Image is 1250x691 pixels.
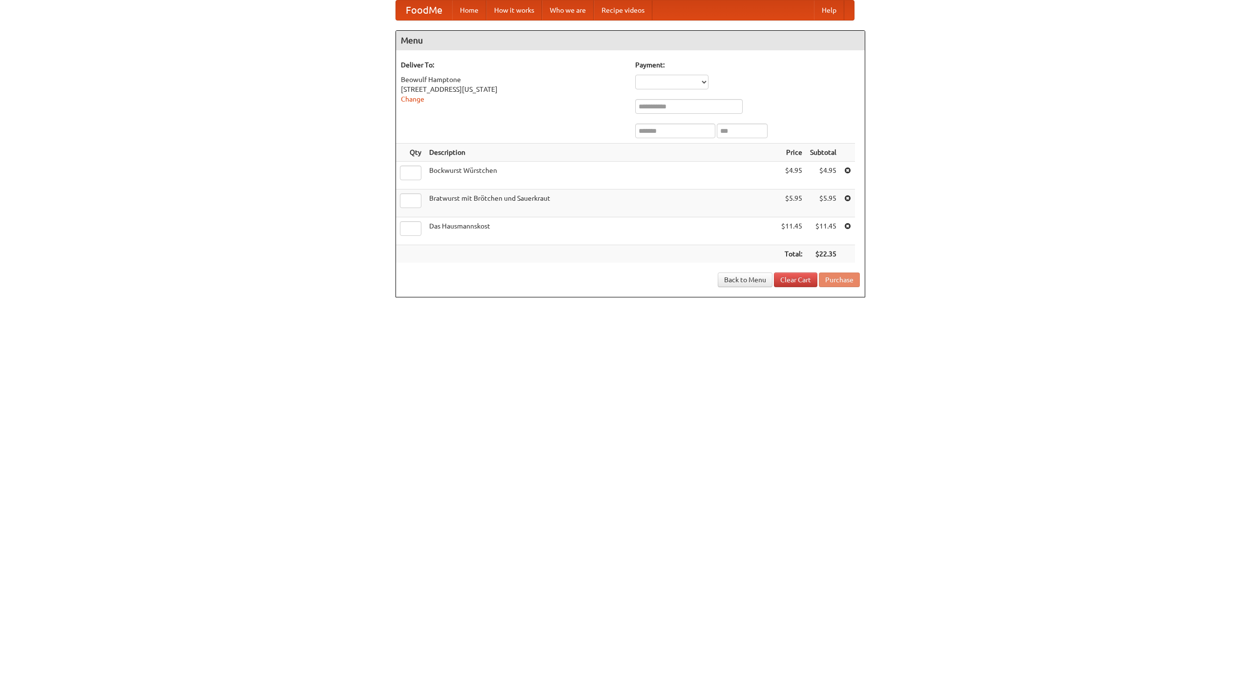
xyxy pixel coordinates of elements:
[396,144,425,162] th: Qty
[777,144,806,162] th: Price
[718,272,772,287] a: Back to Menu
[425,162,777,189] td: Bockwurst Würstchen
[635,60,860,70] h5: Payment:
[401,75,625,84] div: Beowulf Hamptone
[542,0,594,20] a: Who we are
[401,84,625,94] div: [STREET_ADDRESS][US_STATE]
[425,189,777,217] td: Bratwurst mit Brötchen und Sauerkraut
[806,162,840,189] td: $4.95
[814,0,844,20] a: Help
[777,217,806,245] td: $11.45
[425,144,777,162] th: Description
[806,245,840,263] th: $22.35
[806,217,840,245] td: $11.45
[777,245,806,263] th: Total:
[452,0,486,20] a: Home
[486,0,542,20] a: How it works
[806,144,840,162] th: Subtotal
[774,272,817,287] a: Clear Cart
[396,31,865,50] h4: Menu
[594,0,652,20] a: Recipe videos
[777,189,806,217] td: $5.95
[819,272,860,287] button: Purchase
[401,60,625,70] h5: Deliver To:
[396,0,452,20] a: FoodMe
[806,189,840,217] td: $5.95
[425,217,777,245] td: Das Hausmannskost
[777,162,806,189] td: $4.95
[401,95,424,103] a: Change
